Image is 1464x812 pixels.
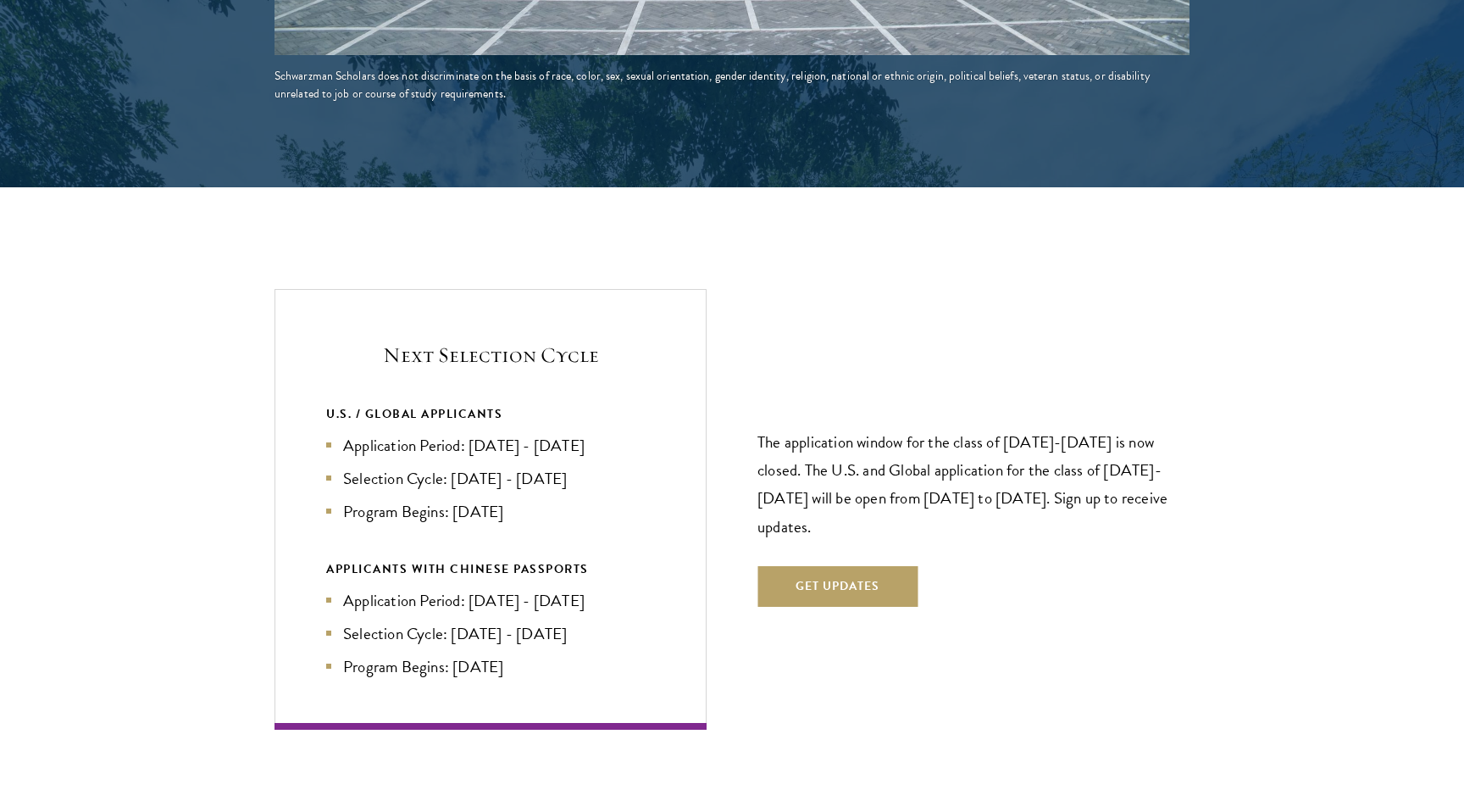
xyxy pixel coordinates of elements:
[326,433,655,458] li: Application Period: [DATE] - [DATE]
[274,67,1189,103] div: Schwarzman Scholars does not discriminate on the basis of race, color, sex, sexual orientation, g...
[326,341,655,370] h5: Next Selection Cycle
[326,621,655,646] li: Selection Cycle: [DATE] - [DATE]
[326,499,655,524] li: Program Begins: [DATE]
[757,566,918,607] button: Get Updates
[326,466,655,491] li: Selection Cycle: [DATE] - [DATE]
[326,559,655,580] div: APPLICANTS WITH CHINESE PASSPORTS
[326,588,655,613] li: Application Period: [DATE] - [DATE]
[757,428,1189,540] p: The application window for the class of [DATE]-[DATE] is now closed. The U.S. and Global applicat...
[326,654,655,679] li: Program Begins: [DATE]
[326,403,655,425] div: U.S. / GLOBAL APPLICANTS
